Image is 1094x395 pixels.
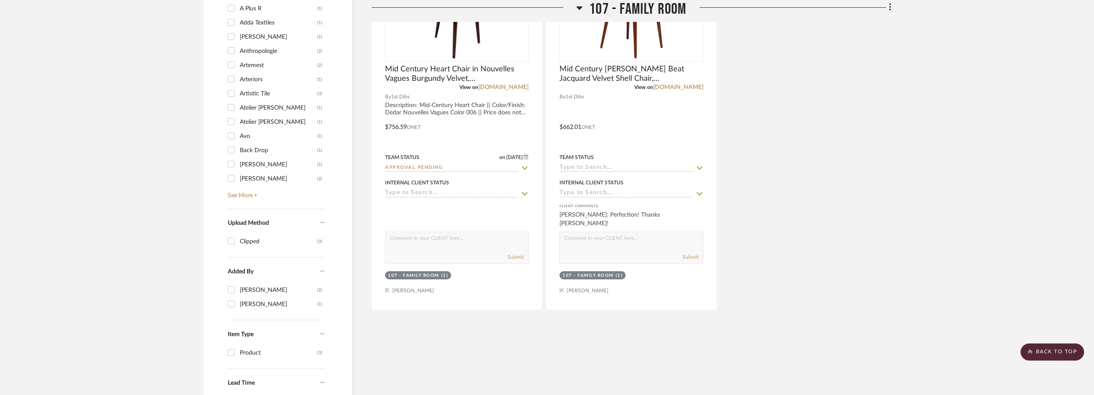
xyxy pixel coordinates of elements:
div: Team Status [385,153,419,161]
span: on [499,155,505,160]
div: (3) [317,346,322,360]
div: (3) [317,235,322,248]
div: [PERSON_NAME] [240,172,317,186]
span: By [385,93,391,101]
div: (1) [317,115,322,129]
span: By [559,93,565,101]
span: 1st Dibs [565,93,584,101]
a: See More + [226,186,324,199]
span: View on [634,85,653,90]
div: Adda Textiles [240,16,317,30]
div: [PERSON_NAME]: Perfection! Thanks [PERSON_NAME]! [559,211,703,228]
div: Artistic Tile [240,87,317,101]
div: [PERSON_NAME] [240,158,317,171]
span: Upload Method [228,220,269,226]
scroll-to-top-button: BACK TO TOP [1021,343,1084,361]
div: Team Status [559,153,594,161]
span: View on [459,85,478,90]
div: Avo [240,129,317,143]
span: Added By [228,269,254,275]
div: Internal Client Status [559,179,623,187]
span: Item Type [228,331,254,337]
div: Clipped [240,235,317,248]
input: Type to Search… [385,164,518,172]
div: (2) [317,283,322,297]
div: [PERSON_NAME] [240,283,317,297]
span: [DATE] [505,154,524,160]
div: A Plus R [240,2,317,15]
input: Type to Search… [559,190,693,198]
div: 107 - Family Room [562,273,614,279]
span: 1st Dibs [391,93,409,101]
span: Lead Time [228,380,255,386]
div: (1) [317,158,322,171]
input: Type to Search… [559,164,693,172]
div: (1) [441,273,449,279]
a: [DOMAIN_NAME] [653,84,703,90]
div: (1) [616,273,623,279]
div: 107 - Family Room [388,273,439,279]
div: Arteriors [240,73,317,86]
div: Atelier [PERSON_NAME] [240,115,317,129]
div: (1) [317,30,322,44]
div: (1) [317,129,322,143]
div: (1) [317,297,322,311]
div: (1) [317,16,322,30]
div: Product [240,346,317,360]
div: (2) [317,44,322,58]
div: [PERSON_NAME] [240,30,317,44]
div: (3) [317,87,322,101]
div: Atelier [PERSON_NAME] [240,101,317,115]
input: Type to Search… [385,190,518,198]
div: [PERSON_NAME] [240,297,317,311]
div: Artemest [240,58,317,72]
div: (1) [317,2,322,15]
a: [DOMAIN_NAME] [478,84,529,90]
div: Back Drop [240,144,317,157]
div: (1) [317,73,322,86]
button: Submit [507,253,524,261]
div: (2) [317,172,322,186]
div: (1) [317,144,322,157]
button: Submit [682,253,699,261]
span: Mid Century Heart Chair in Nouvelles Vagues Burgundy Velvet, [GEOGRAPHIC_DATA], 1960s [385,64,529,83]
div: Anthropologie [240,44,317,58]
div: (1) [317,101,322,115]
span: Mid Century [PERSON_NAME] Beat Jacquard Velvet Shell Chair, [GEOGRAPHIC_DATA], 1960s [559,64,703,83]
div: (2) [317,58,322,72]
div: Internal Client Status [385,179,449,187]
